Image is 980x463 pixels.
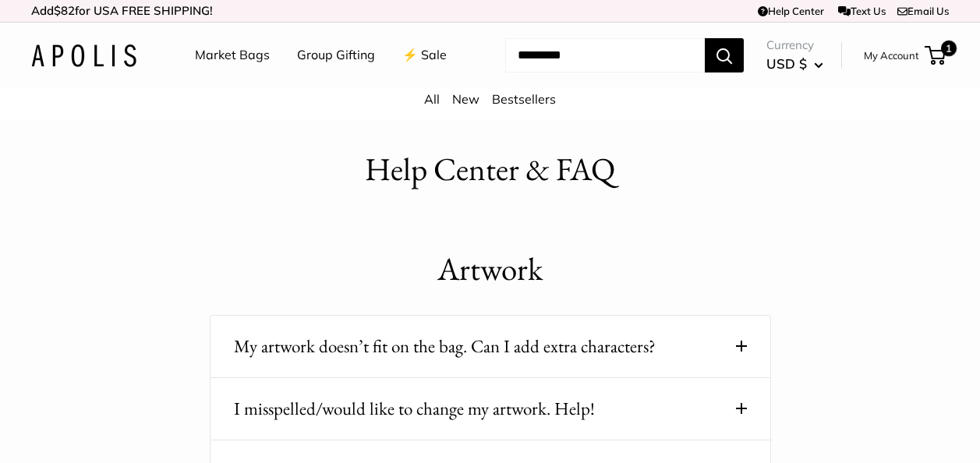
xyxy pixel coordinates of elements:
a: New [452,91,479,107]
button: Search [705,38,744,72]
input: Search... [505,38,705,72]
h1: Artwork [210,246,771,292]
img: Apolis [31,44,136,67]
a: Help Center [758,5,824,17]
a: ⚡️ Sale [402,44,447,67]
a: All [424,91,440,107]
a: Email Us [897,5,949,17]
a: Market Bags [195,44,270,67]
a: 1 [926,46,946,65]
span: Currency [766,34,823,56]
h1: Help Center & FAQ [365,147,615,193]
span: $82 [54,3,75,18]
button: My artwork doesn’t fit on the bag. Can I add extra characters? [234,331,747,362]
a: Bestsellers [492,91,556,107]
button: USD $ [766,51,823,76]
a: My Account [864,46,919,65]
a: Text Us [838,5,886,17]
button: I misspelled/would like to change my artwork. Help! [234,394,747,424]
a: Group Gifting [297,44,375,67]
span: USD $ [766,55,807,72]
span: 1 [941,41,957,56]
